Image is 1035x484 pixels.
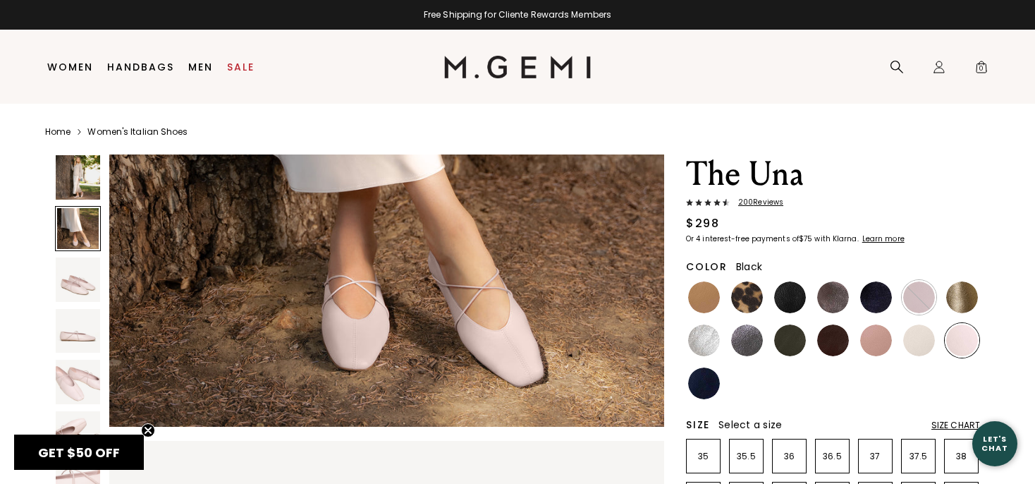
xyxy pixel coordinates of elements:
img: Cocoa [817,282,849,313]
span: Black [736,260,762,274]
a: 200Reviews [686,198,980,210]
p: 36.5 [816,451,849,462]
p: 38 [945,451,978,462]
h2: Size [686,419,710,430]
a: Handbags [107,61,174,73]
img: Antique Rose [860,325,892,356]
a: Women [47,61,93,73]
img: Black [774,282,806,313]
a: Home [45,126,71,138]
img: Gold [946,282,978,313]
p: 37.5 [902,451,935,462]
a: Women's Italian Shoes [87,126,188,138]
span: 200 Review s [730,198,783,207]
p: 37 [859,451,892,462]
img: Chocolate [817,325,849,356]
img: Navy [688,368,720,399]
img: Silver [688,325,720,356]
p: 36 [773,451,806,462]
img: The Una [56,258,100,302]
span: Select a size [718,418,782,432]
h1: The Una [686,155,980,194]
div: GET $50 OFFClose teaser [14,435,144,470]
img: Leopard Print [731,282,763,313]
img: The Una [56,360,100,404]
img: M.Gemi [444,56,592,78]
klarna-placement-style-amount: $75 [799,234,812,244]
span: GET $50 OFF [38,444,120,461]
div: $298 [686,215,719,232]
klarna-placement-style-body: Or 4 interest-free payments of [686,234,799,244]
div: Size Chart [931,420,980,431]
a: Sale [227,61,255,73]
img: The Una [56,155,100,200]
img: Ballerina Pink [946,325,978,356]
img: Light Tan [688,282,720,313]
img: Burgundy [903,282,935,313]
div: Let's Chat [972,435,1017,452]
img: Ecru [903,325,935,356]
klarna-placement-style-body: with Klarna [814,234,860,244]
p: 35 [687,451,720,462]
img: Military [774,325,806,356]
p: 35.5 [730,451,763,462]
span: 0 [974,63,988,77]
klarna-placement-style-cta: Learn more [862,234,905,244]
a: Men [188,61,213,73]
a: Learn more [861,235,905,243]
img: The Una [56,309,100,353]
button: Close teaser [141,423,155,437]
h2: Color [686,261,728,272]
img: Gunmetal [731,325,763,356]
img: The Una [56,411,100,456]
img: Midnight Blue [860,282,892,313]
